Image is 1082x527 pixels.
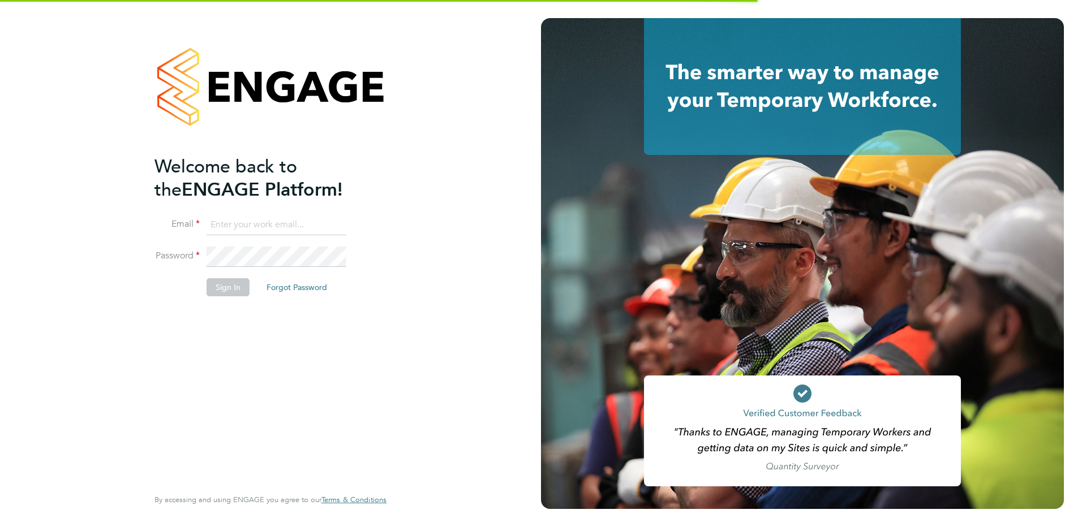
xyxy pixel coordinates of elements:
label: Email [154,218,200,230]
label: Password [154,250,200,262]
span: Welcome back to the [154,155,297,201]
span: By accessing and using ENGAGE you agree to our [154,495,387,504]
input: Enter your work email... [207,215,346,235]
button: Forgot Password [257,278,336,296]
span: Terms & Conditions [321,495,387,504]
h2: ENGAGE Platform! [154,155,375,201]
a: Terms & Conditions [321,495,387,504]
button: Sign In [207,278,250,296]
